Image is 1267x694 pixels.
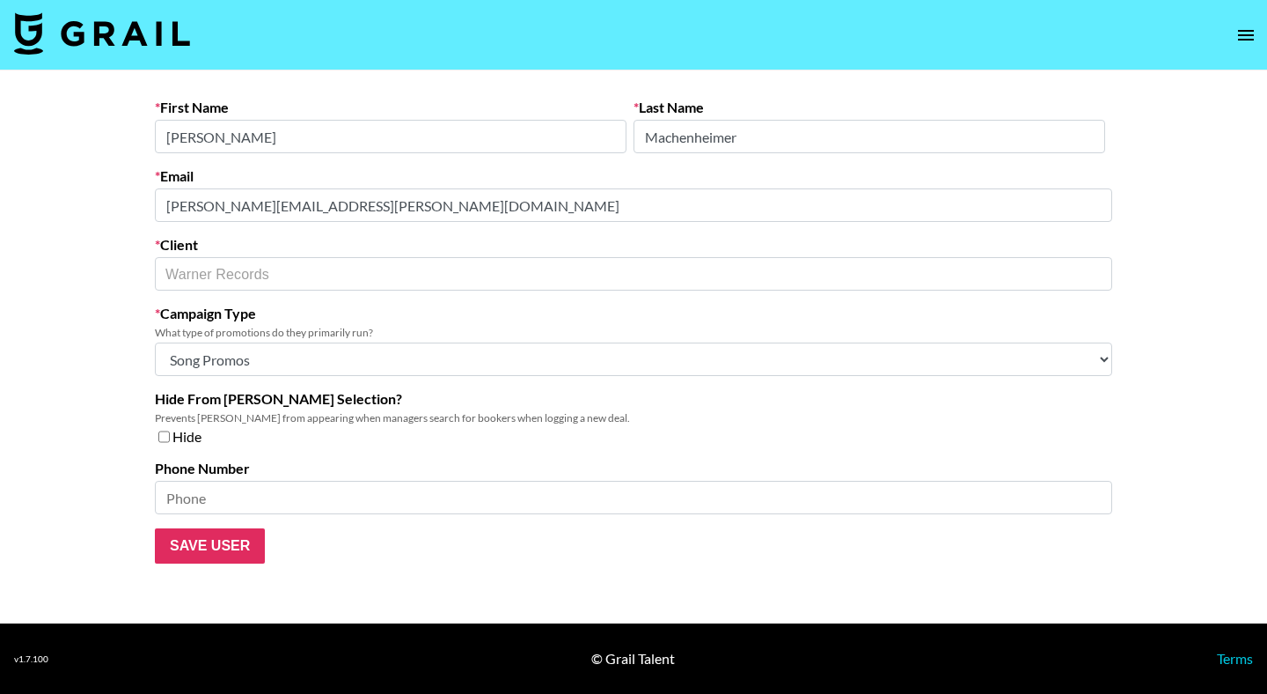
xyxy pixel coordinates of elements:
label: Phone Number [155,460,1112,477]
div: Prevents [PERSON_NAME] from appearing when managers search for bookers when logging a new deal. [155,411,1112,425]
a: Terms [1217,650,1253,667]
label: Last Name [633,99,1105,116]
label: First Name [155,99,626,116]
input: Save User [155,528,265,564]
label: Hide From [PERSON_NAME] Selection? [155,390,1112,408]
label: Email [155,167,1112,185]
div: v 1.7.100 [14,653,48,665]
button: open drawer [1228,18,1263,53]
input: Email [155,188,1112,222]
input: Phone [155,481,1112,514]
label: Campaign Type [155,305,1112,322]
div: What type of promotions do they primarily run? [155,326,1112,339]
div: © Grail Talent [591,650,675,668]
span: Hide [172,428,201,446]
input: First Name [155,120,626,153]
label: Client [155,236,1112,254]
img: Grail Talent [14,12,190,55]
input: Last Name [633,120,1105,153]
